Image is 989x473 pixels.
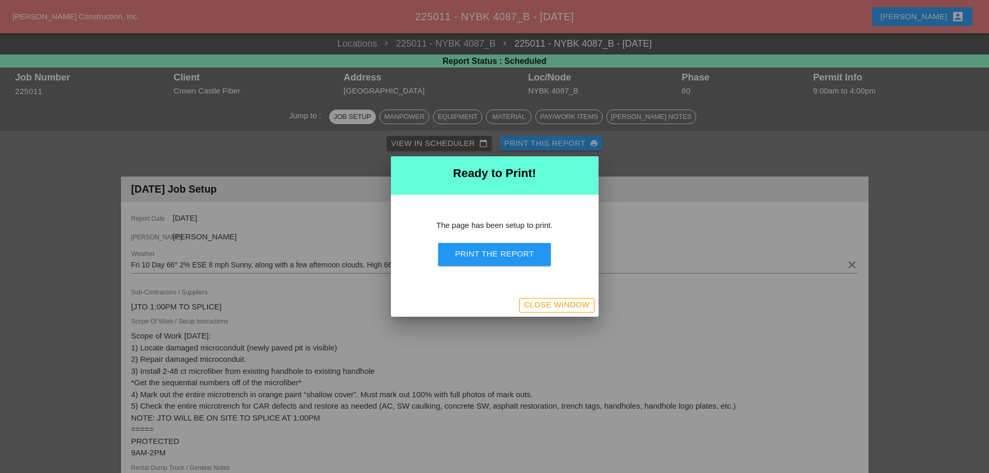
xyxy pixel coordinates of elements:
[416,220,574,232] p: The page has been setup to print.
[399,165,590,182] h2: Ready to Print!
[438,243,550,266] button: Print the Report
[455,248,534,260] div: Print the Report
[519,298,594,313] button: Close Window
[524,299,589,311] div: Close Window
